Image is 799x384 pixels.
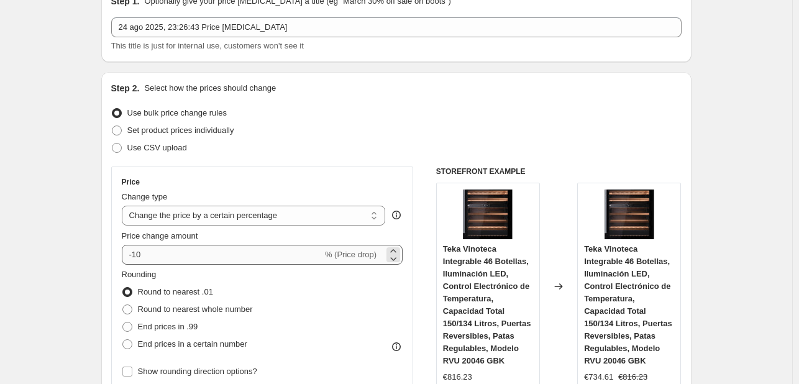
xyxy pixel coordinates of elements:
[122,177,140,187] h3: Price
[390,209,403,221] div: help
[127,108,227,117] span: Use bulk price change rules
[111,82,140,94] h2: Step 2.
[463,190,513,239] img: 61qb1wlvErL._AC_SL1500_80x.jpg
[111,17,682,37] input: 30% off holiday sale
[122,231,198,240] span: Price change amount
[111,41,304,50] span: This title is just for internal use, customers won't see it
[605,190,654,239] img: 61qb1wlvErL._AC_SL1500_80x.jpg
[325,250,377,259] span: % (Price drop)
[138,322,198,331] span: End prices in .99
[144,82,276,94] p: Select how the prices should change
[443,244,531,365] span: Teka Vinoteca Integrable 46 Botellas, Iluminación LED, Control Electrónico de Temperatura, Capaci...
[127,143,187,152] span: Use CSV upload
[138,339,247,349] span: End prices in a certain number
[436,167,682,176] h6: STOREFRONT EXAMPLE
[138,287,213,296] span: Round to nearest .01
[122,270,157,279] span: Rounding
[122,245,322,265] input: -15
[584,244,672,365] span: Teka Vinoteca Integrable 46 Botellas, Iluminación LED, Control Electrónico de Temperatura, Capaci...
[138,304,253,314] span: Round to nearest whole number
[618,371,647,383] strike: €816.23
[584,371,613,383] div: €734.61
[127,126,234,135] span: Set product prices individually
[443,371,472,383] div: €816.23
[122,192,168,201] span: Change type
[138,367,257,376] span: Show rounding direction options?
